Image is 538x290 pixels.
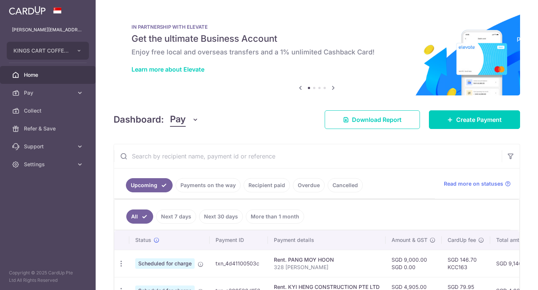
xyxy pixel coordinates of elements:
a: More than 1 month [246,209,304,224]
span: Scheduled for charge [135,258,195,269]
h6: Enjoy free local and overseas transfers and a 1% unlimited Cashback Card! [132,48,502,57]
a: Payments on the way [176,178,241,192]
span: Home [24,71,73,79]
a: Upcoming [126,178,173,192]
p: [PERSON_NAME][EMAIL_ADDRESS][DOMAIN_NAME] [12,26,84,34]
td: txn_4d41100503c [210,250,268,277]
span: CardUp fee [448,236,476,244]
td: SGD 146.70 KCC163 [442,250,490,277]
button: Pay [170,113,199,127]
span: Settings [24,161,73,168]
img: CardUp [9,6,46,15]
span: Total amt. [496,236,521,244]
div: Rent. PANG MOY HOON [274,256,380,264]
span: Collect [24,107,73,114]
button: KINGS CART COFFEE PTE. LTD. [7,42,89,60]
td: SGD 9,146.70 [490,250,537,277]
a: Read more on statuses [444,180,511,187]
input: Search by recipient name, payment id or reference [114,144,502,168]
a: All [126,209,153,224]
a: Next 30 days [199,209,243,224]
iframe: 打开一个小组件，您可以在其中找到更多信息 [492,268,531,286]
span: Support [24,143,73,150]
span: Download Report [352,115,402,124]
td: SGD 9,000.00 SGD 0.00 [386,250,442,277]
a: Recipient paid [244,178,290,192]
th: Payment details [268,230,386,250]
p: IN PARTNERSHIP WITH ELEVATE [132,24,502,30]
span: Amount & GST [392,236,427,244]
h5: Get the ultimate Business Account [132,33,502,45]
span: Read more on statuses [444,180,503,187]
th: Payment ID [210,230,268,250]
a: Overdue [293,178,325,192]
span: Pay [170,113,186,127]
p: 328 [PERSON_NAME] [274,264,380,271]
a: Cancelled [328,178,363,192]
span: Refer & Save [24,125,73,132]
a: Download Report [325,110,420,129]
a: Learn more about Elevate [132,66,204,73]
span: KINGS CART COFFEE PTE. LTD. [13,47,69,54]
span: Create Payment [456,115,502,124]
img: Renovation banner [114,12,520,95]
span: Status [135,236,151,244]
h4: Dashboard: [114,113,164,126]
a: Create Payment [429,110,520,129]
a: Next 7 days [156,209,196,224]
span: Pay [24,89,73,97]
